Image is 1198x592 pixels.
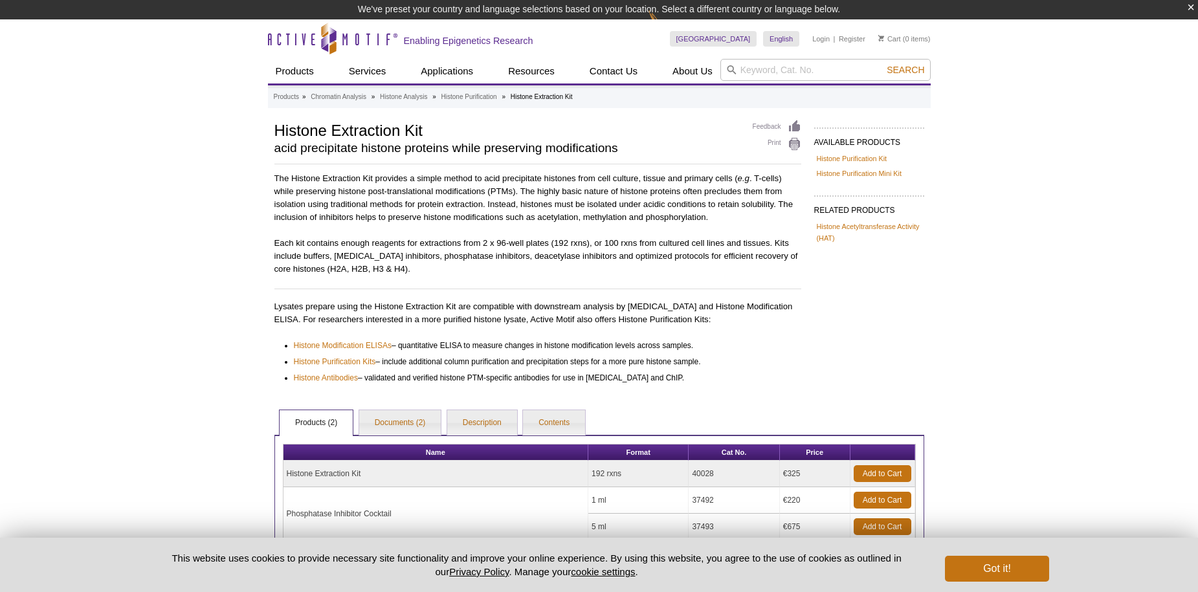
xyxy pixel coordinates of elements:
[294,355,376,368] a: Histone Purification Kits
[283,487,589,540] td: Phosphatase Inhibitor Cocktail
[588,461,689,487] td: 192 rxns
[413,59,481,83] a: Applications
[665,59,720,83] a: About Us
[689,444,779,461] th: Cat No.
[311,91,366,103] a: Chromatin Analysis
[780,514,850,540] td: €675
[689,487,779,514] td: 37492
[854,465,911,482] a: Add to Cart
[571,566,635,577] button: cookie settings
[887,65,924,75] span: Search
[763,31,799,47] a: English
[814,195,924,219] h2: RELATED PRODUCTS
[945,556,1048,582] button: Got it!
[274,172,801,224] p: The Histone Extraction Kit provides a simple method to acid precipitate histones from cell cultur...
[588,444,689,461] th: Format
[878,35,884,41] img: Your Cart
[689,461,779,487] td: 40028
[670,31,757,47] a: [GEOGRAPHIC_DATA]
[447,410,517,436] a: Description
[404,35,533,47] h2: Enabling Epigenetics Research
[738,173,749,183] em: e.g
[280,410,353,436] a: Products (2)
[582,59,645,83] a: Contact Us
[283,444,589,461] th: Name
[502,93,505,100] li: »
[294,339,392,352] a: Histone Modification ELISAs
[878,31,931,47] li: (0 items)
[294,371,358,384] a: Histone Antibodies
[753,137,801,151] a: Print
[268,59,322,83] a: Products
[780,487,850,514] td: €220
[274,120,740,139] h1: Histone Extraction Kit
[274,300,801,326] p: Lysates prepare using the Histone Extraction Kit are compatible with downstream analysis by [MEDI...
[511,93,573,100] li: Histone Extraction Kit
[817,153,887,164] a: Histone Purification Kit
[720,59,931,81] input: Keyword, Cat. No.
[588,487,689,514] td: 1 ml
[274,91,299,103] a: Products
[432,93,436,100] li: »
[150,551,924,578] p: This website uses cookies to provide necessary site functionality and improve your online experie...
[780,461,850,487] td: €325
[753,120,801,134] a: Feedback
[294,368,790,384] li: – validated and verified histone PTM-specific antibodies for use in [MEDICAL_DATA] and ChIP.
[359,410,441,436] a: Documents (2)
[780,444,850,461] th: Price
[834,31,836,47] li: |
[649,10,683,40] img: Change Here
[500,59,562,83] a: Resources
[274,142,740,154] h2: acid precipitate histone proteins while preserving modifications
[812,34,830,43] a: Login
[878,34,901,43] a: Cart
[523,410,585,436] a: Contents
[883,64,928,76] button: Search
[449,566,509,577] a: Privacy Policy
[814,127,924,151] h2: AVAILABLE PRODUCTS
[854,492,911,509] a: Add to Cart
[302,93,306,100] li: »
[817,221,922,244] a: Histone Acetyltransferase Activity (HAT)
[294,339,790,352] li: – quantitative ELISA to measure changes in histone modification levels across samples.
[588,514,689,540] td: 5 ml
[372,93,375,100] li: »
[283,461,589,487] td: Histone Extraction Kit
[274,237,801,276] p: Each kit contains enough reagents for extractions from 2 x 96-well plates (192 rxns), or 100 rxns...
[839,34,865,43] a: Register
[854,518,911,535] a: Add to Cart
[689,514,779,540] td: 37493
[380,91,427,103] a: Histone Analysis
[441,91,497,103] a: Histone Purification
[294,352,790,368] li: – include additional column purification and precipitation steps for a more pure histone sample.
[341,59,394,83] a: Services
[817,168,902,179] a: Histone Purification Mini Kit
